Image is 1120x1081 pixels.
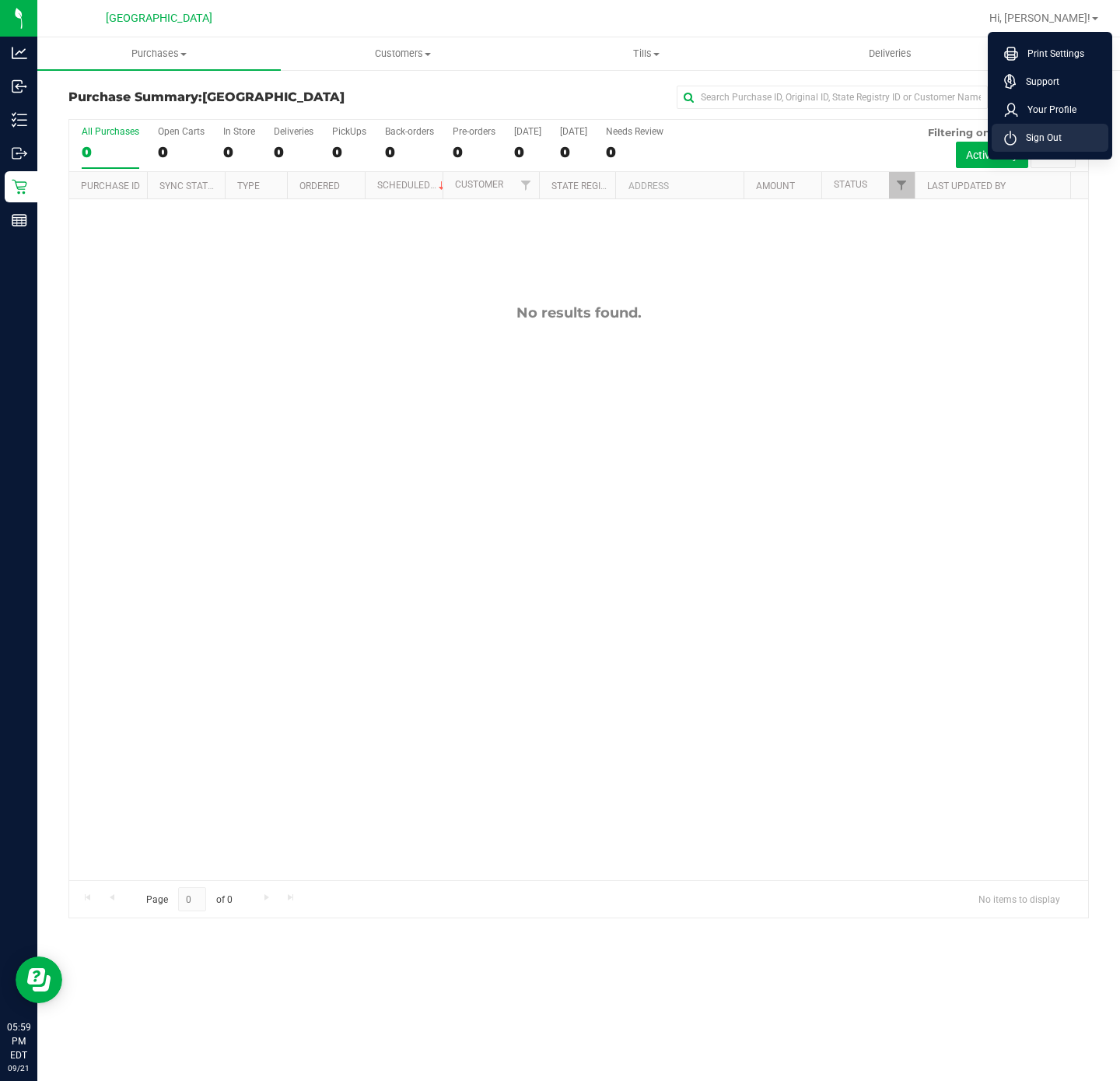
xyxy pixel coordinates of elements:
[282,47,523,61] span: Customers
[524,37,768,70] a: Tills
[133,887,245,911] span: Page of 0
[848,47,933,61] span: Deliveries
[513,172,538,198] a: Filter
[7,1062,30,1074] p: 09/21
[68,90,408,104] h3: Purchase Summary:
[12,212,27,228] inline-svg: Reports
[223,143,255,161] div: 0
[12,112,27,128] inline-svg: Inventory
[525,47,767,61] span: Tills
[274,126,313,137] div: Deliveries
[237,181,260,191] a: Type
[332,143,366,161] div: 0
[377,180,448,191] a: Scheduled
[889,172,915,198] a: Filter
[1018,102,1076,118] span: Your Profile
[677,86,988,109] input: Search Purchase ID, Original ID, State Registry ID or Customer Name...
[37,37,281,70] a: Purchases
[385,126,434,137] div: Back-orders
[299,181,340,191] a: Ordered
[606,143,663,161] div: 0
[159,181,219,191] a: Sync Status
[385,143,434,161] div: 0
[223,126,255,137] div: In Store
[12,45,27,61] inline-svg: Analytics
[514,126,541,137] div: [DATE]
[834,179,867,190] a: Status
[1017,74,1059,89] span: Support
[12,79,27,94] inline-svg: Inbound
[514,143,541,161] div: 0
[1018,46,1084,61] span: Print Settings
[560,143,587,161] div: 0
[453,143,495,161] div: 0
[106,12,212,25] span: [GEOGRAPHIC_DATA]
[81,181,140,191] a: Purchase ID
[756,181,795,191] a: Amount
[989,12,1090,24] span: Hi, [PERSON_NAME]!
[455,179,503,190] a: Customer
[560,126,587,137] div: [DATE]
[158,126,205,137] div: Open Carts
[12,146,27,161] inline-svg: Outbound
[453,126,495,137] div: Pre-orders
[69,304,1088,321] div: No results found.
[966,887,1073,911] span: No items to display
[281,37,524,70] a: Customers
[82,143,139,161] div: 0
[332,126,366,137] div: PickUps
[928,126,1029,139] span: Filtering on status:
[7,1020,30,1062] p: 05:59 PM EDT
[274,143,313,161] div: 0
[606,126,663,137] div: Needs Review
[37,47,281,61] span: Purchases
[1004,74,1102,89] a: Support
[956,142,1028,168] button: Active only
[768,37,1012,70] a: Deliveries
[158,143,205,161] div: 0
[1017,130,1062,146] span: Sign Out
[202,89,345,104] span: [GEOGRAPHIC_DATA]
[927,181,1006,191] a: Last Updated By
[16,956,62,1003] iframe: Resource center
[82,126,139,137] div: All Purchases
[992,124,1108,152] li: Sign Out
[551,181,633,191] a: State Registry ID
[615,172,744,199] th: Address
[12,179,27,195] inline-svg: Retail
